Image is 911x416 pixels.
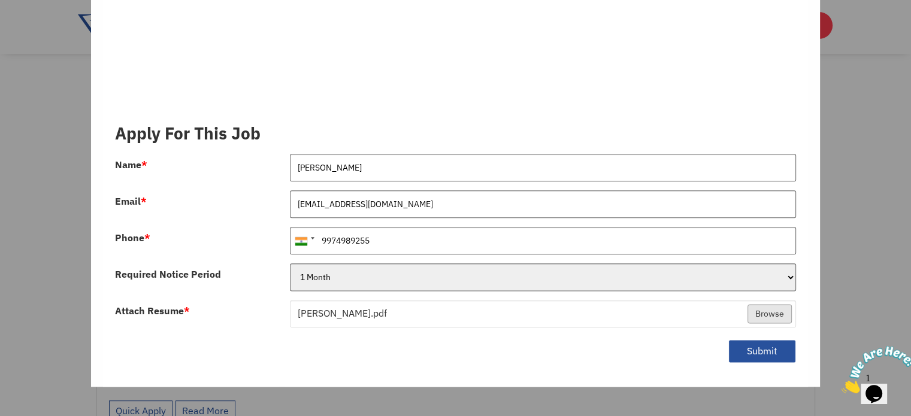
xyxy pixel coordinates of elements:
label: Attach Resume [115,306,190,315]
div: India (भारत): +91 [290,227,318,254]
span: 1 [5,5,10,15]
input: 081234 56789 [290,227,796,254]
label: Email [115,196,147,206]
button: Submit [728,339,796,363]
img: Chat attention grabber [5,5,79,52]
iframe: chat widget [837,341,911,398]
label: Required Notice Period [115,269,221,279]
h3: Apply For This Job [115,123,796,144]
label: Phone [115,233,150,242]
label: Name [115,160,147,169]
